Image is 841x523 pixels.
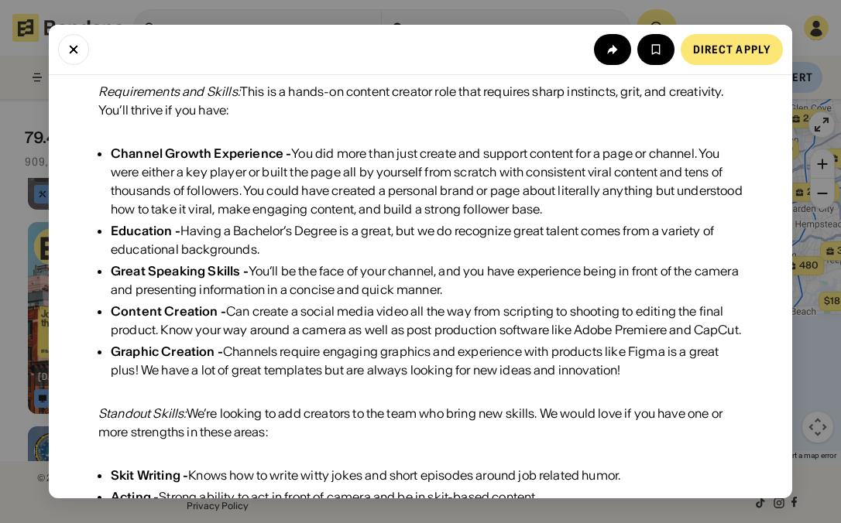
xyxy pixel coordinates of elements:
div: Channel Growth Experience - [111,145,291,161]
div: Knows how to write witty jokes and short episodes around job related humor. [111,466,743,484]
div: Can create a social media video all the way from scripting to shooting to editing the final produ... [111,302,743,339]
div: Content Creation - [111,303,226,319]
button: Close [58,34,89,65]
div: Graphic Creation - [111,344,223,359]
div: Acting - [111,489,159,504]
div: Having a Bachelor’s Degree is a great, but we do recognize great talent comes from a variety of e... [111,221,743,258]
div: Skit Writing - [111,467,188,483]
div: Strong ability to act in front of camera and be in skit-based content. [111,487,743,506]
div: Channels require engaging graphics and experience with products like Figma is a great plus! We ha... [111,342,743,379]
div: You’ll be the face of your channel, and you have experience being in front of the camera and pres... [111,261,743,299]
em: Standout Skills: [98,405,187,421]
div: Education - [111,223,180,238]
div: This is a hands-on content creator role that requires sharp instincts, grit, and creativity. You’... [98,82,743,119]
div: Great Speaking Skills - [111,263,249,279]
div: You did more than just create and support content for a page or channel. You were either a key pl... [111,144,743,218]
div: Direct Apply [693,44,771,55]
em: Requirements and Skills: [98,84,240,99]
div: We’re looking to add creators to the team who bring new skills. We would love if you have one or ... [98,404,743,441]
